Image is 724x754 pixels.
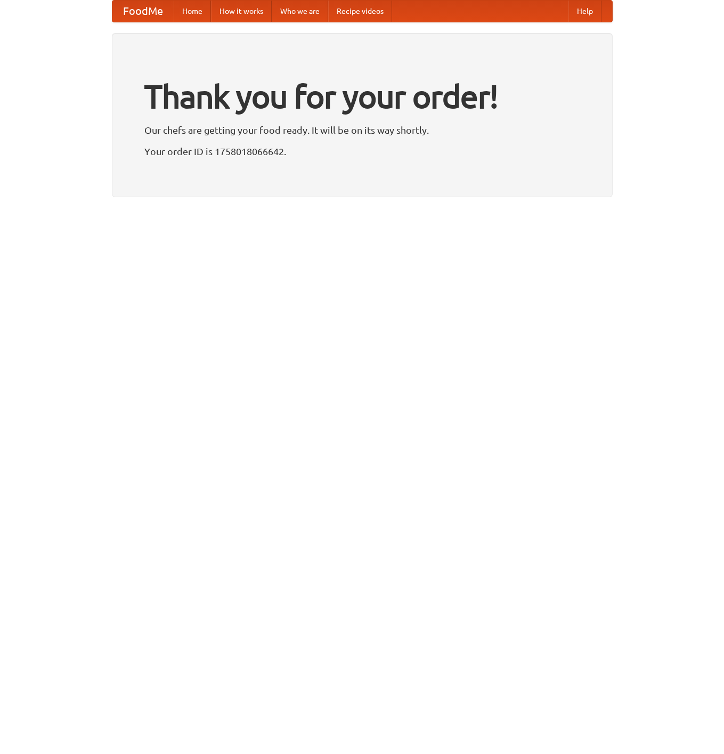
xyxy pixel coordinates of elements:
a: Who we are [272,1,328,22]
a: FoodMe [112,1,174,22]
a: Help [568,1,601,22]
a: Home [174,1,211,22]
h1: Thank you for your order! [144,71,580,122]
p: Our chefs are getting your food ready. It will be on its way shortly. [144,122,580,138]
a: Recipe videos [328,1,392,22]
a: How it works [211,1,272,22]
p: Your order ID is 1758018066642. [144,143,580,159]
